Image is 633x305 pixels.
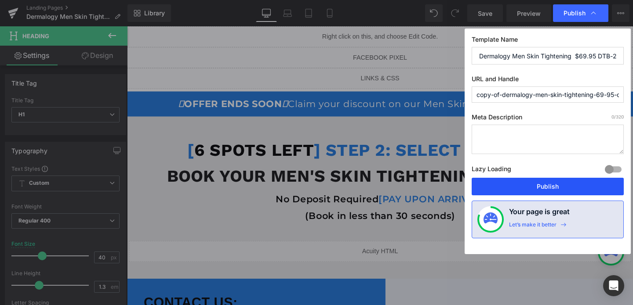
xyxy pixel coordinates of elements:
p: (Book in less than 30 seconds) [2,190,530,208]
span: /320 [611,114,624,119]
img: onboarding-status.svg [484,212,498,226]
h4: Your page is great [509,206,570,221]
span: 6 SPOTS LEFT [71,120,196,140]
b: BOOK YOUR MEN'S SKIN TIGHTENING TREATMENT [42,147,490,168]
button: Publish [472,178,624,195]
label: Template Name [472,36,624,47]
div: Open Intercom Messenger [603,275,624,296]
p: No Deposit Required [2,173,530,191]
span: ] STEP 2: SELECT DATE & TIME [196,120,469,140]
div: Let’s make it better [509,221,557,233]
label: Meta Description [472,113,624,125]
label: URL and Handle [472,75,624,86]
label: Lazy Loading [472,163,511,178]
span: [PAY UPON ARRIVAL] [265,176,376,188]
strong: CONTACT US: [18,283,116,298]
strong: OFFER ENDS SOON [54,75,169,87]
span: 0 [611,114,614,119]
span: Publish [564,9,586,17]
span: [ [63,120,71,140]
